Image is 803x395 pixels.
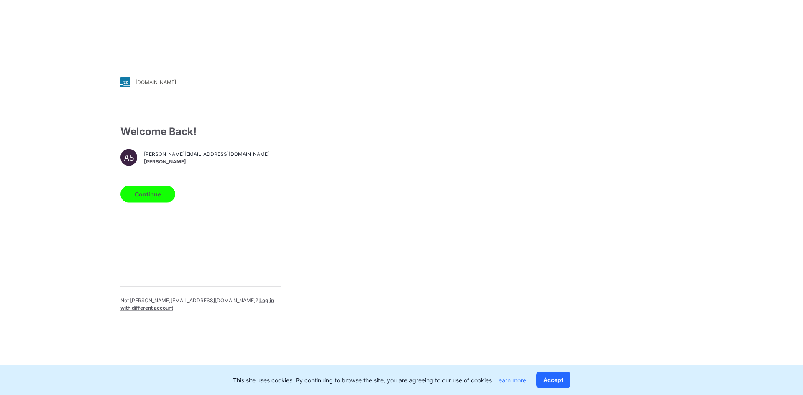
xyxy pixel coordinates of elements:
[120,77,130,87] img: stylezone-logo.562084cfcfab977791bfbf7441f1a819.svg
[495,377,526,384] a: Learn more
[120,296,281,311] p: Not [PERSON_NAME][EMAIL_ADDRESS][DOMAIN_NAME] ?
[678,21,782,36] img: browzwear-logo.e42bd6dac1945053ebaf764b6aa21510.svg
[136,79,176,85] div: [DOMAIN_NAME]
[120,77,281,87] a: [DOMAIN_NAME]
[144,158,269,166] span: [PERSON_NAME]
[144,150,269,158] span: [PERSON_NAME][EMAIL_ADDRESS][DOMAIN_NAME]
[233,376,526,385] p: This site uses cookies. By continuing to browse the site, you are agreeing to our use of cookies.
[536,372,570,388] button: Accept
[120,186,175,202] button: Continue
[120,149,137,166] div: AS
[120,124,281,139] div: Welcome Back!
